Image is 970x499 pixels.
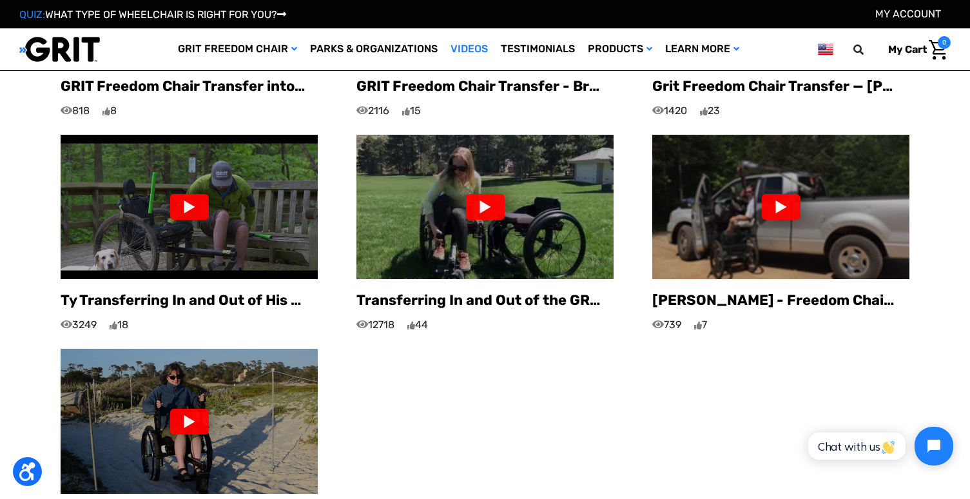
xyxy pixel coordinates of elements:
[402,103,421,119] span: 15
[356,103,389,119] span: 2116
[652,317,681,333] span: 739
[356,317,394,333] span: 12718
[407,317,428,333] span: 44
[61,75,318,97] p: GRIT Freedom Chair Transfer into Kayak - Brittany - T12 Incomplete
[794,416,964,476] iframe: Tidio Chat
[652,135,909,279] img: maxresdefault.jpg
[61,135,318,279] img: maxresdefault.jpg
[356,135,614,279] img: hqdefault.jpg
[61,349,318,493] img: maxresdefault.jpg
[171,28,304,70] a: GRIT Freedom Chair
[444,28,494,70] a: Videos
[494,28,581,70] a: Testimonials
[356,75,614,97] p: GRIT Freedom Chair Transfer - Brittany - T12 Incomplete SCI
[859,36,878,63] input: Search
[652,103,687,119] span: 1420
[356,289,614,311] p: Transferring In and Out of the GRIT Freedom Chair
[102,103,117,119] span: 8
[818,41,833,57] img: us.png
[888,43,927,55] span: My Cart
[581,28,659,70] a: Products
[211,53,281,65] span: Phone Number
[110,317,128,333] span: 18
[61,289,318,311] p: Ty Transferring In and Out of His GRIT Freedom Chair
[878,36,951,63] a: Cart with 0 items
[19,36,100,63] img: GRIT All-Terrain Wheelchair and Mobility Equipment
[694,317,707,333] span: 7
[61,103,90,119] span: 818
[700,103,720,119] span: 23
[652,289,909,311] p: [PERSON_NAME] - Freedom Chair to Truck Transfer (with Crane Lift)
[304,28,444,70] a: Parks & Organizations
[652,75,909,97] p: Grit Freedom Chair Transfer — [PERSON_NAME]
[19,8,45,21] span: QUIZ:
[659,28,746,70] a: Learn More
[929,40,947,60] img: Cart
[875,8,941,20] a: Account
[938,36,951,49] span: 0
[61,317,97,333] span: 3249
[19,8,286,21] a: QUIZ:WHAT TYPE OF WHEELCHAIR IS RIGHT FOR YOU?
